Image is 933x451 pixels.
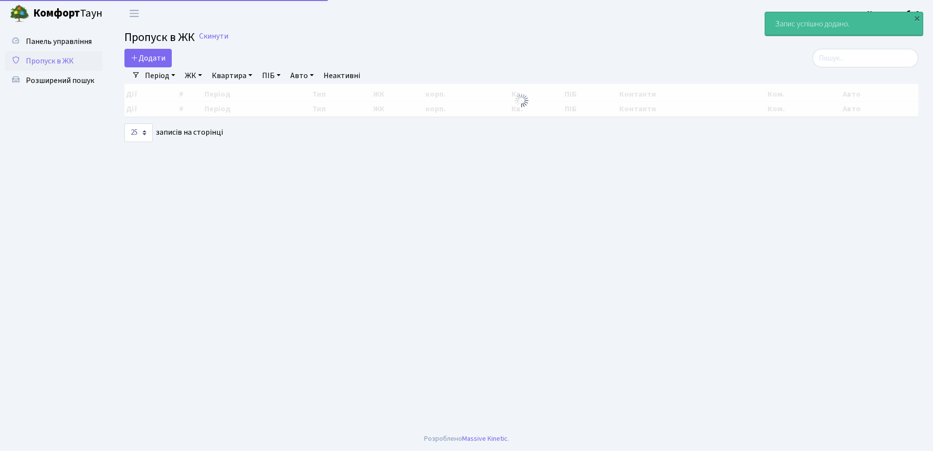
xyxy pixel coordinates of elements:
[33,5,80,21] b: Комфорт
[462,433,507,444] a: Massive Kinetic
[124,29,195,46] span: Пропуск в ЖК
[514,93,529,108] img: Обробка...
[5,51,102,71] a: Пропуск в ЖК
[912,13,922,23] div: ×
[124,123,153,142] select: записів на сторінці
[258,67,284,84] a: ПІБ
[867,8,921,20] a: Консьєрж б. 4.
[424,433,509,444] div: Розроблено .
[812,49,918,67] input: Пошук...
[33,5,102,22] span: Таун
[26,36,92,47] span: Панель управління
[181,67,206,84] a: ЖК
[141,67,179,84] a: Період
[286,67,318,84] a: Авто
[10,4,29,23] img: logo.png
[124,49,172,67] a: Додати
[320,67,364,84] a: Неактивні
[131,53,165,63] span: Додати
[122,5,146,21] button: Переключити навігацію
[765,12,923,36] div: Запис успішно додано.
[208,67,256,84] a: Квартира
[26,56,74,66] span: Пропуск в ЖК
[867,8,921,19] b: Консьєрж б. 4.
[5,32,102,51] a: Панель управління
[26,75,94,86] span: Розширений пошук
[199,32,228,41] a: Скинути
[124,123,223,142] label: записів на сторінці
[5,71,102,90] a: Розширений пошук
